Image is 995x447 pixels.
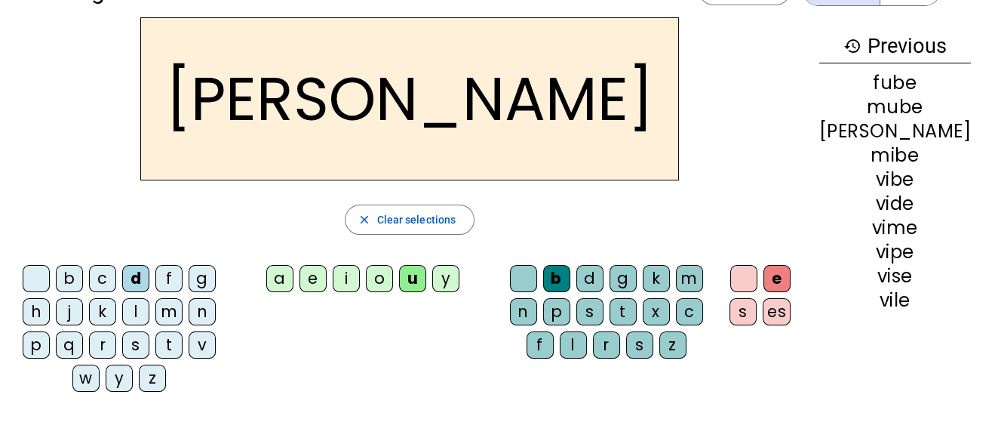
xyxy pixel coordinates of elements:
[819,195,971,213] div: vide
[643,298,670,325] div: x
[23,331,50,359] div: p
[543,298,570,325] div: p
[819,146,971,165] div: mibe
[122,331,149,359] div: s
[155,331,183,359] div: t
[763,265,791,292] div: e
[189,331,216,359] div: v
[843,37,861,55] mat-icon: history
[819,29,971,63] h3: Previous
[189,298,216,325] div: n
[155,298,183,325] div: m
[333,265,360,292] div: i
[763,298,791,325] div: es
[527,331,554,359] div: f
[89,265,116,292] div: c
[676,265,703,292] div: m
[23,298,50,325] div: h
[819,98,971,116] div: mube
[56,265,83,292] div: b
[729,298,757,325] div: s
[643,265,670,292] div: k
[819,171,971,189] div: vibe
[377,211,456,229] span: Clear selections
[593,331,620,359] div: r
[56,331,83,359] div: q
[819,122,971,140] div: [PERSON_NAME]
[189,265,216,292] div: g
[399,265,426,292] div: u
[89,331,116,359] div: r
[576,265,603,292] div: d
[155,265,183,292] div: f
[560,331,587,359] div: l
[139,365,166,392] div: z
[610,298,637,325] div: t
[819,219,971,237] div: vime
[543,265,570,292] div: b
[819,74,971,92] div: fube
[266,265,293,292] div: a
[358,213,371,227] mat-icon: close
[626,331,653,359] div: s
[819,243,971,261] div: vipe
[106,365,133,392] div: y
[345,205,475,235] button: Clear selections
[510,298,537,325] div: n
[819,267,971,285] div: vise
[366,265,393,292] div: o
[122,298,149,325] div: l
[122,265,149,292] div: d
[299,265,327,292] div: e
[72,365,100,392] div: w
[432,265,459,292] div: y
[659,331,686,359] div: z
[89,298,116,325] div: k
[56,298,83,325] div: j
[140,17,679,180] h2: [PERSON_NAME]
[676,298,703,325] div: c
[610,265,637,292] div: g
[819,291,971,310] div: vile
[576,298,603,325] div: s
